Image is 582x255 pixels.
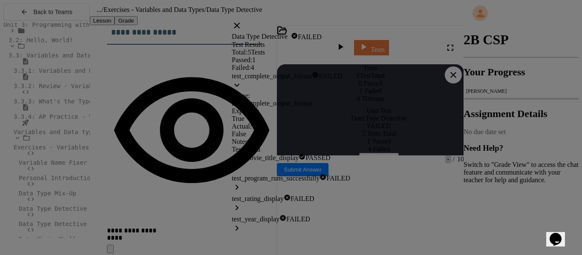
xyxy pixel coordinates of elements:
div: test_year_display [232,215,350,223]
div: test_program_runs_successfully [232,174,350,182]
div: test_complete_output_format [232,100,350,107]
div: Actual: [232,123,350,130]
div: test_movie_title_display [232,153,350,162]
span: 1 [252,56,256,63]
div: Test failed [232,146,350,153]
span: FAILED [284,195,314,202]
span: FAILED [320,175,350,182]
div: Total: [232,49,350,56]
span: FAILED [312,72,343,80]
div: Expected: [232,107,350,115]
div: Notes: [232,138,350,146]
div: test_rating_display [232,194,350,203]
div: Name: [232,92,350,100]
span: 4 [251,64,254,71]
span: 5 Tests [248,49,265,56]
div: True [232,115,350,123]
span: PASSED [299,154,330,161]
iframe: chat widget [546,221,573,246]
div: test_complete_output_format [232,72,350,80]
div: Failed: [232,64,350,72]
div: Passed: [232,56,350,64]
div: FAILED [291,32,322,41]
div: Test Results [232,41,350,49]
span: FAILED [279,215,310,223]
div: False [232,130,350,138]
div: Data Type Detective [232,32,350,41]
